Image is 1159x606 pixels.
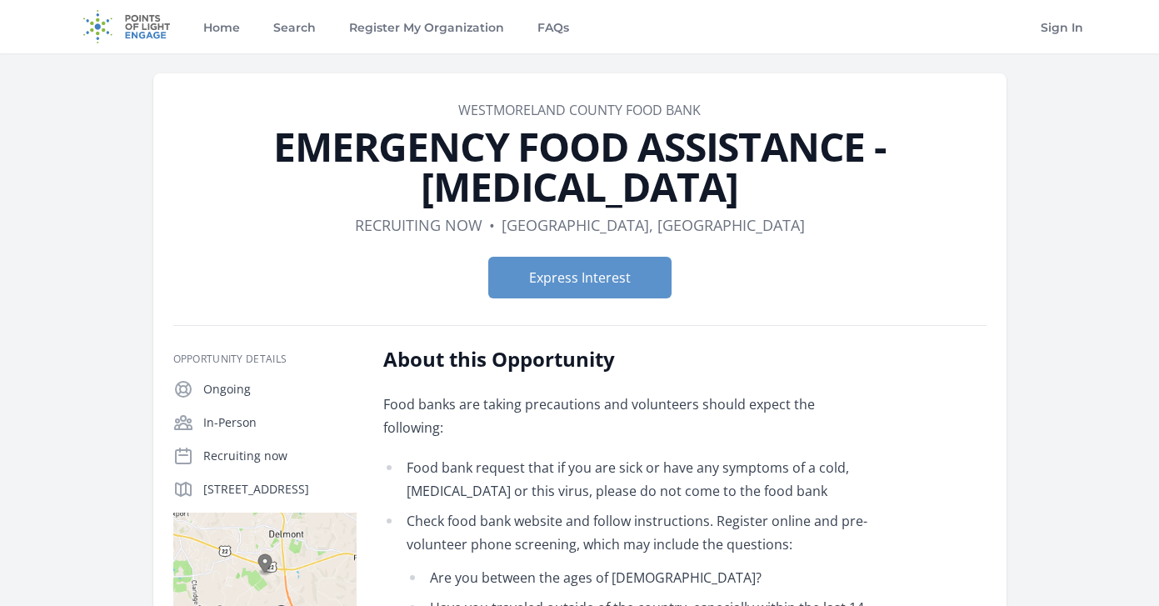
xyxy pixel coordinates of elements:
p: Food banks are taking precautions and volunteers should expect the following: [383,393,871,439]
h2: About this Opportunity [383,346,871,373]
h1: EMERGENCY FOOD ASSISTANCE - [MEDICAL_DATA] [173,127,987,207]
li: Food bank request that if you are sick or have any symptoms of a cold, [MEDICAL_DATA] or this vir... [383,456,871,503]
li: Are you between the ages of [DEMOGRAPHIC_DATA]? [407,566,871,589]
p: [STREET_ADDRESS] [203,481,357,498]
p: Ongoing [203,381,357,398]
p: In-Person [203,414,357,431]
div: • [489,213,495,237]
dd: [GEOGRAPHIC_DATA], [GEOGRAPHIC_DATA] [502,213,805,237]
button: Express Interest [488,257,672,298]
p: Recruiting now [203,448,357,464]
h3: Opportunity Details [173,353,357,366]
a: Westmoreland County Food Bank [458,101,701,119]
dd: Recruiting now [355,213,482,237]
